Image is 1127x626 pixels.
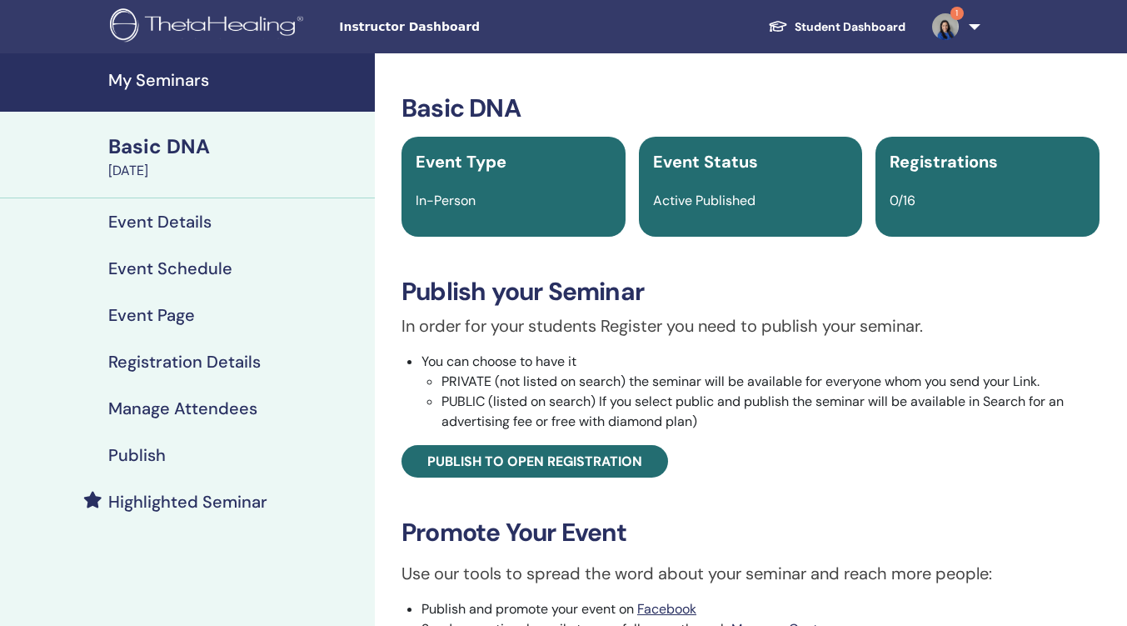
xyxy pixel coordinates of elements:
[108,492,267,512] h4: Highlighted Seminar
[108,445,166,465] h4: Publish
[441,372,1100,392] li: PRIVATE (not listed on search) the seminar will be available for everyone whom you send your Link.
[108,212,212,232] h4: Event Details
[401,445,668,478] a: Publish to open registration
[637,600,696,618] a: Facebook
[755,12,919,43] a: Student Dashboard
[653,151,758,173] span: Event Status
[416,151,506,173] span: Event Type
[416,192,476,209] span: In-Person
[108,70,365,90] h4: My Seminars
[653,192,755,209] span: Active Published
[108,398,257,418] h4: Manage Attendees
[401,518,1100,548] h3: Promote Your Event
[401,561,1100,586] p: Use our tools to spread the word about your seminar and reach more people:
[932,13,959,40] img: default.jpg
[108,258,232,278] h4: Event Schedule
[110,8,309,46] img: logo.png
[108,305,195,325] h4: Event Page
[108,133,365,161] div: Basic DNA
[98,133,375,181] a: Basic DNA[DATE]
[768,19,788,33] img: graduation-cap-white.svg
[108,161,365,181] div: [DATE]
[401,277,1100,307] h3: Publish your Seminar
[441,392,1100,432] li: PUBLIC (listed on search) If you select public and publish the seminar will be available in Searc...
[890,192,915,209] span: 0/16
[339,18,589,36] span: Instructor Dashboard
[421,352,1100,432] li: You can choose to have it
[108,352,261,372] h4: Registration Details
[401,313,1100,338] p: In order for your students Register you need to publish your seminar.
[401,93,1100,123] h3: Basic DNA
[890,151,998,173] span: Registrations
[427,453,642,470] span: Publish to open registration
[950,7,964,20] span: 1
[421,599,1100,619] li: Publish and promote your event on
